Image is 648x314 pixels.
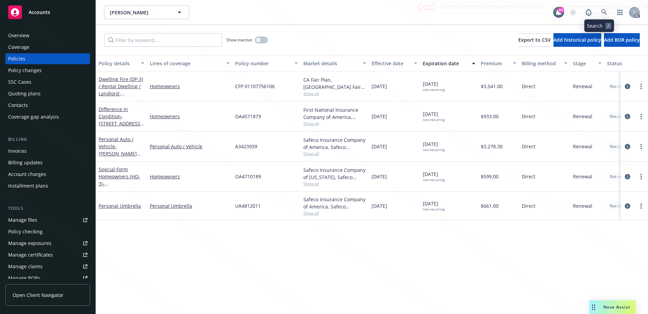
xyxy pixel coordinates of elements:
span: OA4571879 [235,113,261,120]
a: Manage BORs [5,273,90,284]
span: Nova Assist [603,304,630,310]
span: [PERSON_NAME] [110,9,169,16]
span: Not renewing [610,83,635,90]
div: Stage [573,60,594,67]
div: Expiration date [423,60,468,67]
div: non-recurring [423,87,445,92]
button: Export to CSV [518,33,551,47]
span: $3,541.00 [481,83,503,90]
a: Personal Umbrella [99,203,141,209]
span: [DATE] [372,83,387,90]
a: Billing updates [5,157,90,168]
div: SSC Cases [8,77,31,87]
a: Coverage [5,42,90,53]
span: Not renewing [610,174,635,180]
a: Policy checking [5,226,90,237]
a: SSC Cases [5,77,90,87]
a: Policy changes [5,65,90,76]
span: CFP 01107756106 [235,83,275,90]
span: Show all [303,151,366,156]
a: Manage claims [5,261,90,272]
span: Renewal [573,83,592,90]
div: Safeco Insurance Company of America, Safeco Insurance [303,196,366,210]
span: $3,278.30 [481,143,503,150]
a: Manage exposures [5,238,90,249]
div: Billing [5,136,90,143]
span: Renewal [573,143,592,150]
a: more [637,202,645,210]
span: Add historical policy [553,37,601,43]
a: circleInformation [623,202,632,210]
div: Policy changes [8,65,42,76]
button: Expiration date [420,55,478,71]
div: Manage certificates [8,249,53,260]
button: Policy number [232,55,301,71]
div: Lines of coverage [150,60,222,67]
span: UA4812011 [235,202,261,209]
span: Show all [303,121,366,126]
span: [DATE] [372,173,387,180]
span: $599.00 [481,173,499,180]
a: Account charges [5,169,90,180]
span: [DATE] [423,110,445,122]
button: Policy details [96,55,147,71]
div: Manage files [8,215,37,226]
span: Direct [522,173,535,180]
span: Not renewing [610,113,635,120]
div: Invoices [8,146,27,156]
div: CA Fair Plan, [GEOGRAPHIC_DATA] Fair plan [303,76,366,91]
span: Show inactive [226,37,252,43]
button: Market details [301,55,369,71]
span: Open Client Navigator [13,291,63,299]
button: Nova Assist [589,300,636,314]
span: Renewal [573,202,592,209]
a: circleInformation [623,112,632,121]
span: $933.00 [481,113,499,120]
div: First National Insurance Company of America, Safeco Insurance (Liberty Mutual) [303,106,366,121]
div: Policies [8,53,25,64]
button: Billing method [519,55,570,71]
a: Manage certificates [5,249,90,260]
span: Direct [522,143,535,150]
div: non-recurring [423,118,445,122]
span: Show all [303,181,366,187]
div: Coverage [8,42,29,53]
a: Personal Auto / Vehicle [150,143,230,150]
a: Manage files [5,215,90,226]
a: Search [597,5,611,19]
button: Effective date [369,55,420,71]
span: Not renewing [610,203,635,209]
span: - [STREET_ADDRESS][PERSON_NAME][PERSON_NAME] [99,113,144,141]
a: Invoices [5,146,90,156]
a: Dwelling Fire (DP-3) / Rental Dwelling / Landlord [99,76,143,111]
div: Tools [5,205,90,212]
span: Renewal [573,113,592,120]
div: Policy number [235,60,290,67]
div: Quoting plans [8,88,41,99]
a: Homeowners [150,173,230,180]
a: more [637,112,645,121]
div: Drag to move [589,300,598,314]
button: Add historical policy [553,33,601,47]
div: Manage exposures [8,238,52,249]
a: Accounts [5,3,90,22]
span: Add BOR policy [604,37,640,43]
a: Quoting plans [5,88,90,99]
a: Start snowing [566,5,580,19]
span: [DATE] [423,140,445,152]
span: [DATE] [423,170,445,182]
div: Overview [8,30,29,41]
div: Effective date [372,60,410,67]
button: [PERSON_NAME] [104,5,189,19]
a: Policies [5,53,90,64]
div: 63 [558,7,564,13]
span: [DATE] [423,80,445,92]
input: Filter by keyword... [104,33,222,47]
a: Installment plans [5,180,90,191]
button: Stage [570,55,604,71]
span: Show all [303,210,366,216]
span: $661.00 [481,202,499,209]
div: non-recurring [423,207,445,211]
a: Contacts [5,100,90,111]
